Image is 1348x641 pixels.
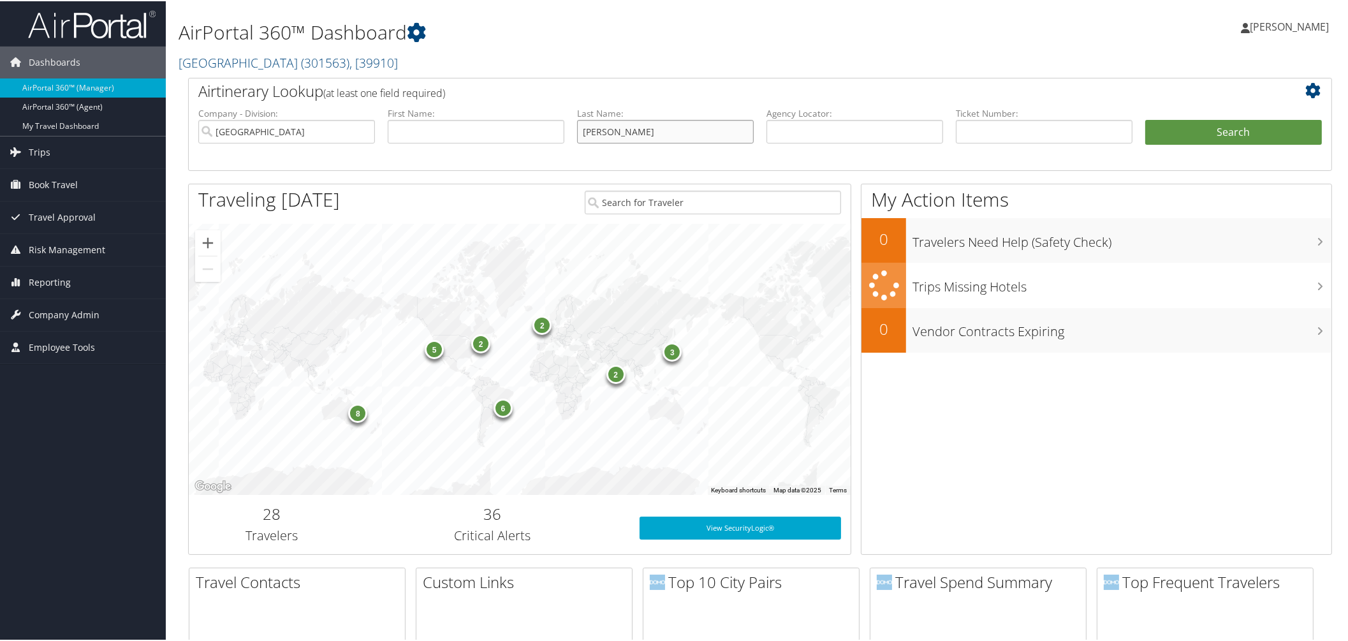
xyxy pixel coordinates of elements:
div: 2 [606,364,626,383]
h2: Airtinerary Lookup [198,79,1227,101]
div: 5 [425,339,444,358]
span: , [ 39910 ] [349,53,398,70]
div: 2 [532,314,552,333]
img: domo-logo.png [877,573,892,589]
div: 3 [663,341,682,360]
h3: Critical Alerts [364,526,621,543]
span: (at least one field required) [323,85,445,99]
span: Employee Tools [29,330,95,362]
h1: AirPortal 360™ Dashboard [179,18,954,45]
a: Trips Missing Hotels [861,262,1331,307]
button: Keyboard shortcuts [711,485,766,494]
div: 2 [471,333,490,352]
h1: My Action Items [861,185,1331,212]
label: Agency Locator: [766,106,943,119]
label: Company - Division: [198,106,375,119]
a: [GEOGRAPHIC_DATA] [179,53,398,70]
h3: Travelers Need Help (Safety Check) [912,226,1331,250]
span: ( 301563 ) [301,53,349,70]
h2: Custom Links [423,570,632,592]
h1: Traveling [DATE] [198,185,340,212]
h2: 28 [198,502,345,524]
input: Search for Traveler [585,189,842,213]
img: domo-logo.png [1104,573,1119,589]
span: Map data ©2025 [773,485,821,492]
h2: 0 [861,317,906,339]
span: Travel Approval [29,200,96,232]
h2: Travel Spend Summary [877,570,1086,592]
span: Book Travel [29,168,78,200]
a: Open this area in Google Maps (opens a new window) [192,477,234,494]
a: Terms (opens in new tab) [829,485,847,492]
h2: 0 [861,227,906,249]
a: 0Travelers Need Help (Safety Check) [861,217,1331,262]
label: Last Name: [577,106,754,119]
button: Zoom in [195,229,221,254]
span: Trips [29,135,50,167]
button: Zoom out [195,255,221,281]
span: Dashboards [29,45,80,77]
img: domo-logo.png [650,573,665,589]
div: 6 [494,397,513,416]
h3: Travelers [198,526,345,543]
img: airportal-logo.png [28,8,156,38]
span: Company Admin [29,298,99,330]
h3: Vendor Contracts Expiring [912,315,1331,339]
label: Ticket Number: [956,106,1132,119]
span: Risk Management [29,233,105,265]
h2: 36 [364,502,621,524]
a: 0Vendor Contracts Expiring [861,307,1331,351]
span: Reporting [29,265,71,297]
label: First Name: [388,106,564,119]
span: [PERSON_NAME] [1250,18,1329,33]
a: [PERSON_NAME] [1241,6,1342,45]
h2: Travel Contacts [196,570,405,592]
h2: Top Frequent Travelers [1104,570,1313,592]
a: View SecurityLogic® [640,515,841,538]
img: Google [192,477,234,494]
button: Search [1145,119,1322,144]
h2: Top 10 City Pairs [650,570,859,592]
div: 8 [348,402,367,421]
h3: Trips Missing Hotels [912,270,1331,295]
